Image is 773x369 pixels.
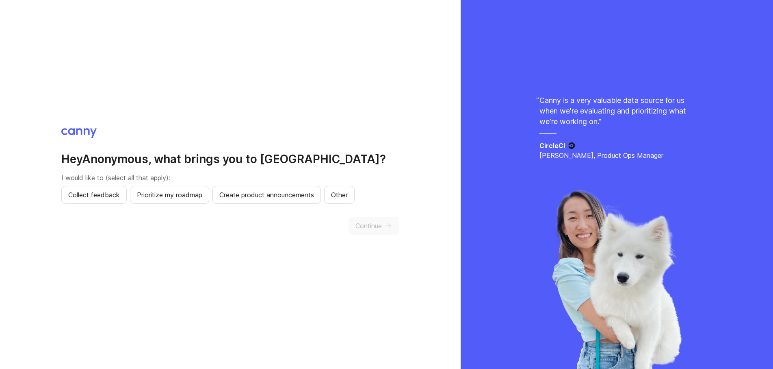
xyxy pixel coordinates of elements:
p: Canny is a very valuable data source for us when we're evaluating and prioritizing what we're wor... [539,95,694,127]
h5: CircleCI [539,141,565,151]
span: Collect feedback [68,190,120,200]
span: Prioritize my roadmap [137,190,202,200]
span: Create product announcements [219,190,314,200]
h2: Hey Anonymous , what brings you to [GEOGRAPHIC_DATA]? [61,152,399,166]
img: CircleCI logo [568,142,575,149]
button: Other [324,186,355,204]
p: I would like to (select all that apply): [61,173,399,183]
span: Other [331,190,348,200]
button: Continue [349,217,399,235]
button: Create product announcements [212,186,321,204]
img: liya-429d2be8cea6414bfc71c507a98abbfa.webp [551,190,683,369]
img: Canny logo [61,128,97,138]
p: [PERSON_NAME], Product Ops Manager [539,151,694,160]
button: Prioritize my roadmap [130,186,209,204]
button: Collect feedback [61,186,127,204]
span: Continue [355,221,382,231]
